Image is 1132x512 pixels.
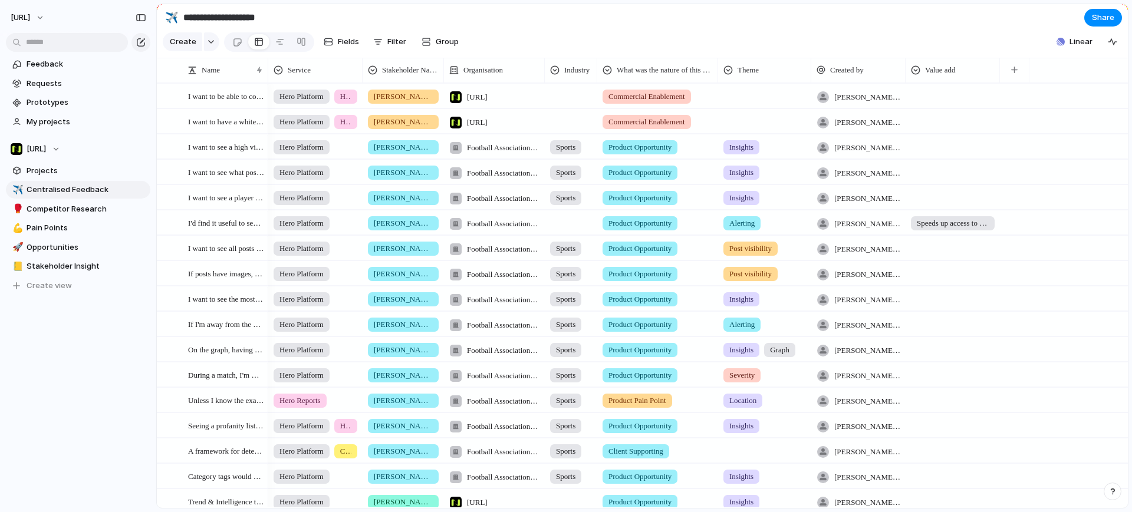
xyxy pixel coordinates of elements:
[188,114,264,128] span: I want to have a white paper that helps me to understtand the value of the product
[1084,9,1122,27] button: Share
[12,202,21,216] div: 🥊
[729,217,755,229] span: Alerting
[608,369,672,381] span: Product Opportunity
[6,200,150,218] a: 🥊Competitor Research
[834,345,900,356] span: [PERSON_NAME][EMAIL_ADDRESS][PERSON_NAME]
[467,142,539,154] span: Football Association Wales
[27,58,146,70] span: Feedback
[188,368,264,381] span: During a match, I'm much more likely to action the most sevear stuff and keep the lower severity ...
[729,243,772,255] span: Post visibility
[556,167,575,179] span: Sports
[279,395,321,407] span: Hero Reports
[436,36,459,48] span: Group
[729,319,755,331] span: Alerting
[556,369,575,381] span: Sports
[467,117,488,128] span: [URL]
[279,243,324,255] span: Hero Platform
[834,446,900,458] span: [PERSON_NAME][EMAIL_ADDRESS][PERSON_NAME]
[340,420,351,432] span: Hero Reports
[165,9,178,25] div: ✈️
[27,143,46,155] span: [URL]
[608,217,672,229] span: Product Opportunity
[374,141,433,153] span: [PERSON_NAME]
[608,471,672,483] span: Product Opportunity
[729,344,753,356] span: Insights
[387,36,406,48] span: Filter
[188,469,264,483] span: Category tags would be useful in understanding the the types of hate that appear in the platform
[467,319,539,331] span: Football Association Wales
[834,218,900,230] span: [PERSON_NAME][EMAIL_ADDRESS][PERSON_NAME]
[188,165,264,179] span: I want to see what posts have been resolved
[729,471,753,483] span: Insights
[279,420,324,432] span: Hero Platform
[6,55,150,73] a: Feedback
[556,471,575,483] span: Sports
[188,393,264,407] span: Unless I know the exact location of the offender, i don't see much value in seeing a location bre...
[608,293,672,305] span: Product Opportunity
[27,78,146,90] span: Requests
[188,317,264,331] span: If I'm away from the platform for a moment of time, i want to expect notifications on my phone
[834,269,900,280] span: [PERSON_NAME][EMAIL_ADDRESS][PERSON_NAME]
[27,97,146,108] span: Prototypes
[6,162,150,180] a: Projects
[608,420,672,432] span: Product Opportunity
[467,421,539,432] span: Football Association Wales
[374,268,433,280] span: [PERSON_NAME]
[374,344,433,356] span: [PERSON_NAME]
[467,167,539,179] span: Football Association Wales
[834,142,900,154] span: [PERSON_NAME][EMAIL_ADDRESS][PERSON_NAME]
[319,32,364,51] button: Fields
[11,242,22,253] button: 🚀
[6,219,150,237] a: 💪Pain Points
[11,260,22,272] button: 📒
[163,32,202,51] button: Create
[608,445,663,457] span: Client Supporting
[338,36,359,48] span: Fields
[27,203,146,215] span: Competitor Research
[834,319,900,331] span: [PERSON_NAME][EMAIL_ADDRESS][PERSON_NAME]
[834,91,900,103] span: [PERSON_NAME][EMAIL_ADDRESS][PERSON_NAME]
[374,420,433,432] span: [PERSON_NAME]
[27,165,146,177] span: Projects
[556,141,575,153] span: Sports
[556,420,575,432] span: Sports
[467,497,488,508] span: [URL]
[340,116,351,128] span: Hero Reports
[279,319,324,331] span: Hero Platform
[12,260,21,273] div: 📒
[27,260,146,272] span: Stakeholder Insight
[188,241,264,255] span: I want to see all posts that appear in the platform
[729,268,772,280] span: Post visibility
[608,319,672,331] span: Product Opportunity
[279,445,324,457] span: Hero Platform
[467,91,488,103] span: [URL]
[374,91,433,103] span: [PERSON_NAME]
[6,75,150,93] a: Requests
[467,193,539,204] span: Football Association Wales
[6,277,150,295] button: Create view
[188,444,264,457] span: A framework for detecting abuse is useful for me in understanding how to best tackle low severity...
[738,64,759,76] span: Theme
[834,421,900,432] span: [PERSON_NAME][EMAIL_ADDRESS][PERSON_NAME]
[608,395,666,407] span: Product Pain Point
[279,217,324,229] span: Hero Platform
[6,113,150,131] a: My projects
[729,293,753,305] span: Insights
[830,64,864,76] span: Created by
[467,370,539,382] span: Football Association Wales
[467,269,539,280] span: Football Association Wales
[463,64,503,76] span: Organisation
[279,369,324,381] span: Hero Platform
[188,216,264,229] span: I'd find it useful to see alerted of platform activity when i'm away fron the platform
[374,395,433,407] span: [PERSON_NAME]
[279,471,324,483] span: Hero Platform
[1092,12,1114,24] span: Share
[467,294,539,306] span: Football Association Wales
[11,12,30,24] span: [URL]
[27,222,146,234] span: Pain Points
[6,257,150,275] div: 📒Stakeholder Insight
[12,183,21,197] div: ✈️
[556,319,575,331] span: Sports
